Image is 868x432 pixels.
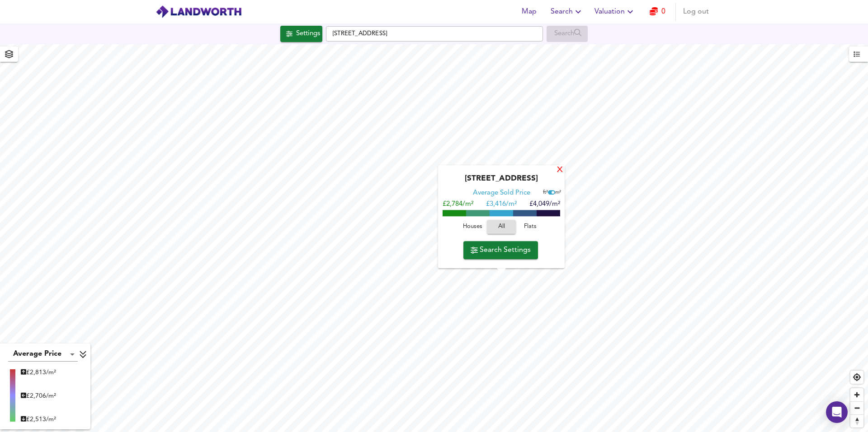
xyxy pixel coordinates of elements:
[547,3,587,21] button: Search
[443,175,560,189] div: [STREET_ADDRESS]
[491,222,511,232] span: All
[518,222,542,232] span: Flats
[650,5,665,18] a: 0
[486,201,517,208] span: £ 3,416/m²
[156,5,242,19] img: logo
[591,3,639,21] button: Valuation
[21,415,56,424] div: £ 2,513/m²
[826,401,848,423] div: Open Intercom Messenger
[555,190,561,195] span: m²
[280,26,322,42] div: Click to configure Search Settings
[473,189,530,198] div: Average Sold Price
[463,241,538,259] button: Search Settings
[458,220,487,234] button: Houses
[543,190,548,195] span: ft²
[683,5,709,18] span: Log out
[460,222,485,232] span: Houses
[326,26,543,42] input: Enter a location...
[679,3,712,21] button: Log out
[8,347,78,362] div: Average Price
[296,28,320,40] div: Settings
[514,3,543,21] button: Map
[443,201,473,208] span: £2,784/m²
[471,244,531,256] span: Search Settings
[556,166,564,175] div: X
[850,414,863,427] button: Reset bearing to north
[850,401,863,414] button: Zoom out
[547,26,588,42] div: Enable a Source before running a Search
[280,26,322,42] button: Settings
[516,220,545,234] button: Flats
[551,5,584,18] span: Search
[529,201,560,208] span: £4,049/m²
[643,3,672,21] button: 0
[21,368,56,377] div: £ 2,813/m²
[850,371,863,384] button: Find my location
[518,5,540,18] span: Map
[850,388,863,401] button: Zoom in
[487,220,516,234] button: All
[21,391,56,400] div: £ 2,706/m²
[594,5,636,18] span: Valuation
